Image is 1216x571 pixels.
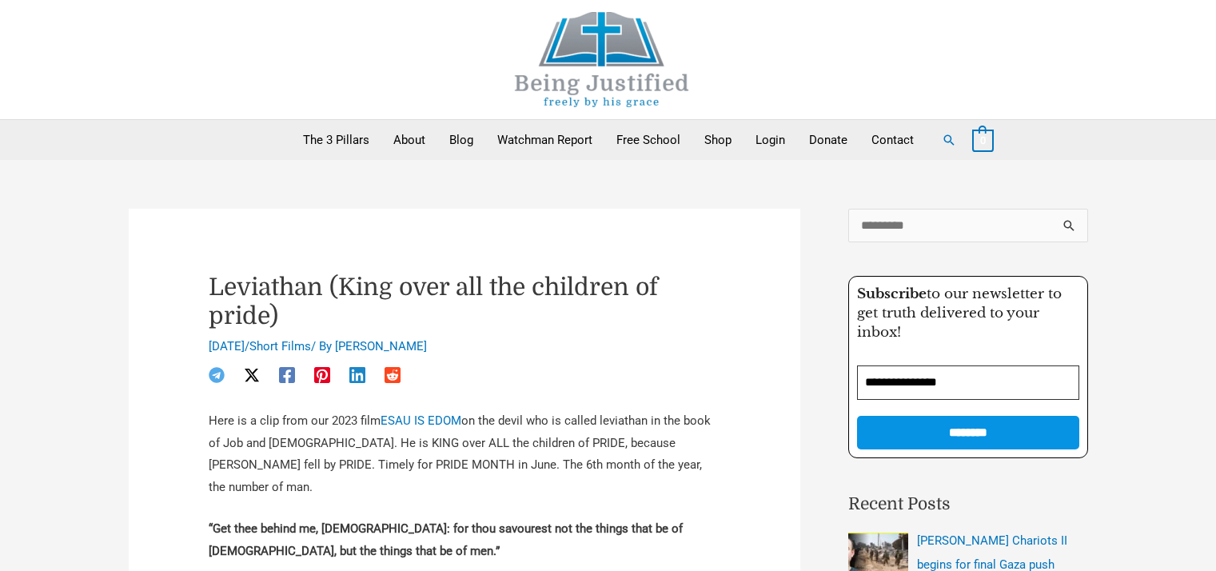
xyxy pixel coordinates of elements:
[209,521,683,558] strong: “Get thee behind me, [DEMOGRAPHIC_DATA]: for thou savourest not the things that be of [DEMOGRAPHI...
[859,120,926,160] a: Contact
[857,285,1062,341] span: to our newsletter to get truth delivered to your inbox!
[244,367,260,383] a: Twitter / X
[314,367,330,383] a: Pinterest
[744,120,797,160] a: Login
[209,338,720,356] div: / / By
[209,273,720,330] h1: Leviathan (King over all the children of pride)
[279,367,295,383] a: Facebook
[335,339,427,353] a: [PERSON_NAME]
[857,365,1079,400] input: Email Address *
[604,120,692,160] a: Free School
[482,12,722,107] img: Being Justified
[209,410,720,499] p: Here is a clip from our 2023 film on the devil who is called leviathan in the book of Job and [DE...
[291,120,381,160] a: The 3 Pillars
[437,120,485,160] a: Blog
[209,367,225,383] a: Telegram
[857,285,927,302] strong: Subscribe
[797,120,859,160] a: Donate
[848,492,1088,517] h2: Recent Posts
[980,134,986,146] span: 0
[972,133,994,147] a: View Shopping Cart, empty
[385,367,401,383] a: Reddit
[942,133,956,147] a: Search button
[249,339,311,353] a: Short Films
[209,339,245,353] span: [DATE]
[381,413,461,428] a: ESAU IS EDOM
[349,367,365,383] a: Linkedin
[291,120,926,160] nav: Primary Site Navigation
[485,120,604,160] a: Watchman Report
[692,120,744,160] a: Shop
[381,120,437,160] a: About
